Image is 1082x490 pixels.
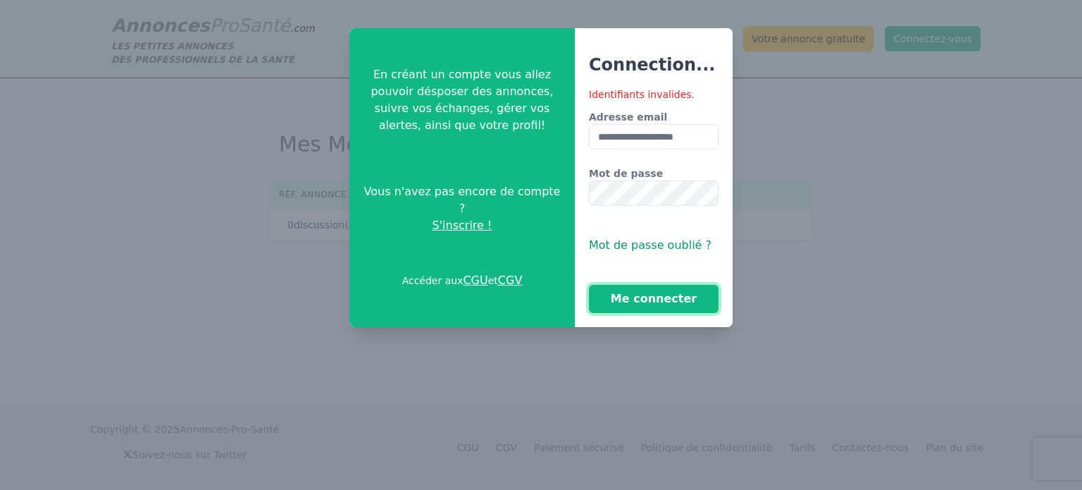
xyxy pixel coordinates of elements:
[361,183,564,217] span: Vous n'avez pas encore de compte ?
[589,54,719,76] h3: Connection...
[589,87,719,102] div: Identifiants invalides.
[433,217,492,234] span: S'inscrire !
[589,110,719,124] label: Adresse email
[589,285,719,313] button: Me connecter
[361,66,564,134] p: En créant un compte vous allez pouvoir désposer des annonces, suivre vos échanges, gérer vos aler...
[589,166,719,180] label: Mot de passe
[589,238,711,252] span: Mot de passe oublié ?
[463,274,487,287] a: CGU
[402,272,523,289] p: Accéder aux et
[498,274,523,287] a: CGV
